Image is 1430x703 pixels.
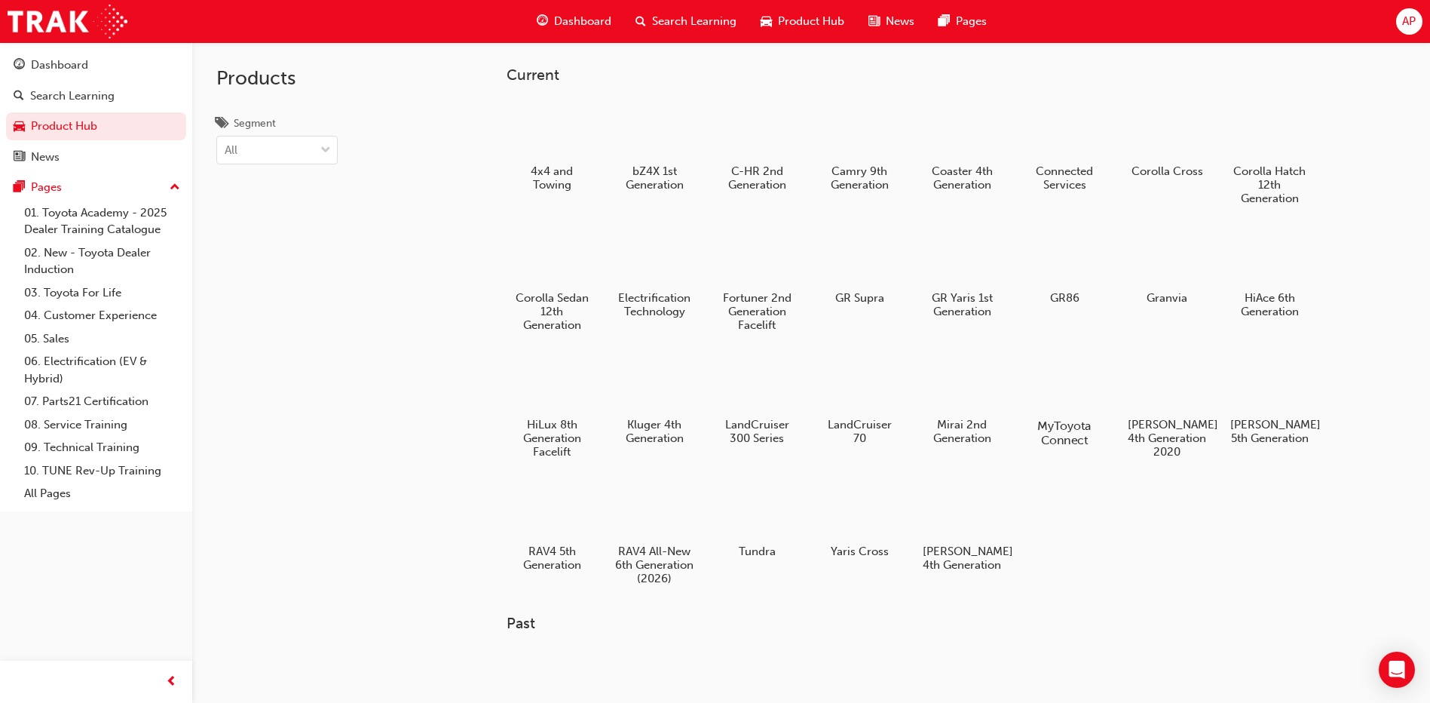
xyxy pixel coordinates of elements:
a: Coaster 4th Generation [917,96,1007,197]
a: Fortuner 2nd Generation Facelift [712,223,802,337]
a: All Pages [18,482,186,505]
span: AP [1402,13,1416,30]
span: Dashboard [554,13,611,30]
a: RAV4 5th Generation [507,476,597,577]
div: All [225,142,237,159]
h5: Tundra [718,545,797,558]
a: News [6,143,186,171]
h5: Corolla Hatch 12th Generation [1230,164,1309,205]
h5: Electrification Technology [615,291,694,318]
span: tags-icon [216,118,228,131]
span: pages-icon [14,181,25,195]
a: GR Yaris 1st Generation [917,223,1007,324]
h3: Current [507,66,1363,84]
h5: Corolla Sedan 12th Generation [513,291,592,332]
a: 09. Technical Training [18,436,186,459]
h5: Granvia [1128,291,1207,305]
h5: Fortuner 2nd Generation Facelift [718,291,797,332]
h5: Corolla Cross [1128,164,1207,178]
h5: MyToyota Connect [1023,419,1107,447]
h5: LandCruiser 70 [820,418,899,445]
div: Dashboard [31,57,88,74]
h5: Connected Services [1025,164,1104,192]
h5: 4x4 and Towing [513,164,592,192]
span: guage-icon [537,12,548,31]
a: MyToyota Connect [1019,349,1110,450]
a: [PERSON_NAME] 4th Generation 2020 [1122,349,1212,464]
a: Camry 9th Generation [814,96,905,197]
a: Corolla Sedan 12th Generation [507,223,597,337]
span: news-icon [14,151,25,164]
a: 02. New - Toyota Dealer Induction [18,241,186,281]
a: guage-iconDashboard [525,6,623,37]
div: Pages [31,179,62,196]
a: 01. Toyota Academy - 2025 Dealer Training Catalogue [18,201,186,241]
a: Tundra [712,476,802,563]
a: bZ4X 1st Generation [609,96,700,197]
a: Granvia [1122,223,1212,310]
a: 08. Service Training [18,413,186,437]
span: search-icon [635,12,646,31]
a: pages-iconPages [926,6,999,37]
button: AP [1396,8,1422,35]
a: 4x4 and Towing [507,96,597,197]
span: up-icon [170,178,180,198]
a: 10. TUNE Rev-Up Training [18,459,186,483]
a: C-HR 2nd Generation [712,96,802,197]
a: Product Hub [6,112,186,140]
span: search-icon [14,90,24,103]
a: Kluger 4th Generation [609,349,700,450]
a: [PERSON_NAME] 4th Generation [917,476,1007,577]
h5: [PERSON_NAME] 4th Generation 2020 [1128,418,1207,459]
span: Search Learning [652,13,736,30]
a: news-iconNews [856,6,926,37]
a: 07. Parts21 Certification [18,390,186,413]
a: Yaris Cross [814,476,905,563]
span: News [886,13,914,30]
a: HiAce 6th Generation [1224,223,1315,324]
span: pages-icon [939,12,950,31]
h5: RAV4 5th Generation [513,545,592,572]
h5: C-HR 2nd Generation [718,164,797,192]
h5: [PERSON_NAME] 4th Generation [923,545,1002,572]
h5: Kluger 4th Generation [615,418,694,445]
button: Pages [6,173,186,201]
h5: Yaris Cross [820,545,899,558]
a: [PERSON_NAME] 5th Generation [1224,349,1315,450]
a: 05. Sales [18,327,186,351]
a: LandCruiser 300 Series [712,349,802,450]
span: Product Hub [778,13,844,30]
h5: GR Supra [820,291,899,305]
a: GR86 [1019,223,1110,310]
h5: Coaster 4th Generation [923,164,1002,192]
a: Corolla Cross [1122,96,1212,183]
div: Search Learning [30,87,115,105]
a: Connected Services [1019,96,1110,197]
img: Trak [8,5,127,38]
h3: Past [507,615,1363,632]
a: Electrification Technology [609,223,700,324]
a: LandCruiser 70 [814,349,905,450]
a: Search Learning [6,82,186,110]
h5: Camry 9th Generation [820,164,899,192]
a: RAV4 All-New 6th Generation (2026) [609,476,700,591]
h5: [PERSON_NAME] 5th Generation [1230,418,1309,445]
span: prev-icon [166,673,177,692]
span: news-icon [868,12,880,31]
h5: RAV4 All-New 6th Generation (2026) [615,545,694,585]
a: 04. Customer Experience [18,304,186,327]
a: Corolla Hatch 12th Generation [1224,96,1315,210]
a: 03. Toyota For Life [18,281,186,305]
a: Mirai 2nd Generation [917,349,1007,450]
h2: Products [216,66,338,91]
h5: GR86 [1025,291,1104,305]
span: guage-icon [14,59,25,72]
button: DashboardSearch LearningProduct HubNews [6,48,186,173]
div: Segment [234,116,276,131]
a: Dashboard [6,51,186,79]
div: News [31,149,60,166]
h5: GR Yaris 1st Generation [923,291,1002,318]
h5: HiAce 6th Generation [1230,291,1309,318]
